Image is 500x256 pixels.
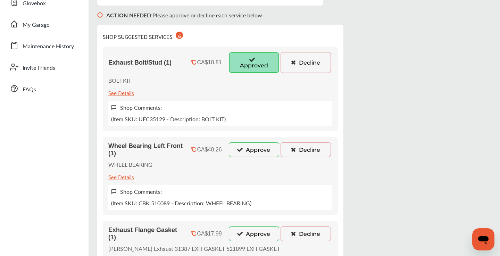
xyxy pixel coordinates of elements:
a: FAQs [6,80,82,98]
span: Exhaust Flange Gasket (1) [108,226,184,241]
div: SHOP SUGGESTED SERVICES [103,30,183,41]
p: [PERSON_NAME] Exhaust 31387 EXH GASKET 521899 EXH GASKET [108,245,280,253]
button: Approve [229,226,279,241]
span: My Garage [23,20,49,30]
div: CA$40.26 [197,147,222,153]
button: Approve [229,142,279,157]
span: Exhaust Bolt/Stud (1) [108,59,172,66]
button: Decline [281,52,331,73]
p: BOLT KIT [108,76,131,84]
span: Maintenance History [23,42,74,51]
span: FAQs [23,85,36,94]
img: svg+xml;base64,PHN2ZyB3aWR0aD0iMTYiIGhlaWdodD0iMTciIHZpZXdCb3g9IjAgMCAxNiAxNyIgZmlsbD0ibm9uZSIgeG... [97,6,103,25]
img: svg+xml;base64,PHN2ZyB3aWR0aD0iMTYiIGhlaWdodD0iMTciIHZpZXdCb3g9IjAgMCAxNiAxNyIgZmlsbD0ibm9uZSIgeG... [111,189,117,195]
a: My Garage [6,15,82,33]
div: CA$10.81 [197,59,222,66]
button: Approved [229,52,279,73]
a: Invite Friends [6,58,82,76]
img: svg+xml;base64,PHN2ZyB3aWR0aD0iMTYiIGhlaWdodD0iMTciIHZpZXdCb3g9IjAgMCAxNiAxNyIgZmlsbD0ibm9uZSIgeG... [111,105,117,110]
div: CA$17.99 [197,231,222,237]
div: 6 [176,32,183,39]
b: ACTION NEEDED : [106,11,152,19]
label: Shop Comments: [120,188,162,196]
p: Please approve or decline each service below [106,11,262,19]
button: Decline [281,226,331,241]
a: Maintenance History [6,36,82,55]
p: (Item SKU: CBK 510089 - Description: WHEEL BEARING) [111,199,251,207]
div: See Details [108,172,134,181]
span: Invite Friends [23,64,55,73]
span: Wheel Bearing Left Front (1) [108,142,184,157]
p: WHEEL BEARING [108,160,152,168]
iframe: Button to launch messaging window [472,228,494,250]
button: Decline [281,142,331,157]
label: Shop Comments: [120,104,162,112]
div: See Details [108,88,134,97]
p: (Item SKU: UEC35129 - Description: BOLT KIT) [111,115,226,123]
